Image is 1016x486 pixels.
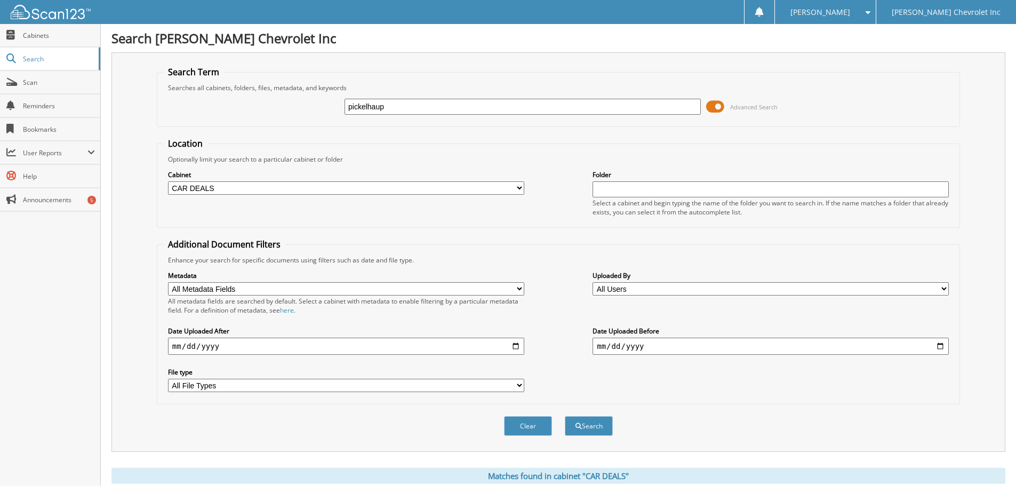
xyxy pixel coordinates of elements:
button: Search [565,416,613,436]
label: Cabinet [168,170,524,179]
div: Enhance your search for specific documents using filters such as date and file type. [163,256,954,265]
span: Search [23,54,93,63]
img: scan123-logo-white.svg [11,5,91,19]
span: Bookmarks [23,125,95,134]
span: Scan [23,78,95,87]
legend: Additional Document Filters [163,238,286,250]
div: Optionally limit your search to a particular cabinet or folder [163,155,954,164]
input: start [168,338,524,355]
label: Date Uploaded Before [593,326,949,336]
label: File type [168,368,524,377]
label: Uploaded By [593,271,949,280]
div: Select a cabinet and begin typing the name of the folder you want to search in. If the name match... [593,198,949,217]
button: Clear [504,416,552,436]
label: Metadata [168,271,524,280]
span: Announcements [23,195,95,204]
legend: Search Term [163,66,225,78]
span: Advanced Search [730,103,778,111]
span: [PERSON_NAME] [790,9,850,15]
span: User Reports [23,148,87,157]
div: Matches found in cabinet "CAR DEALS" [111,468,1005,484]
span: Cabinets [23,31,95,40]
label: Folder [593,170,949,179]
a: here [280,306,294,315]
div: 5 [87,196,96,204]
h1: Search [PERSON_NAME] Chevrolet Inc [111,29,1005,47]
label: Date Uploaded After [168,326,524,336]
span: Reminders [23,101,95,110]
div: Searches all cabinets, folders, files, metadata, and keywords [163,83,954,92]
input: end [593,338,949,355]
span: [PERSON_NAME] Chevrolet Inc [892,9,1001,15]
div: All metadata fields are searched by default. Select a cabinet with metadata to enable filtering b... [168,297,524,315]
span: Help [23,172,95,181]
legend: Location [163,138,208,149]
